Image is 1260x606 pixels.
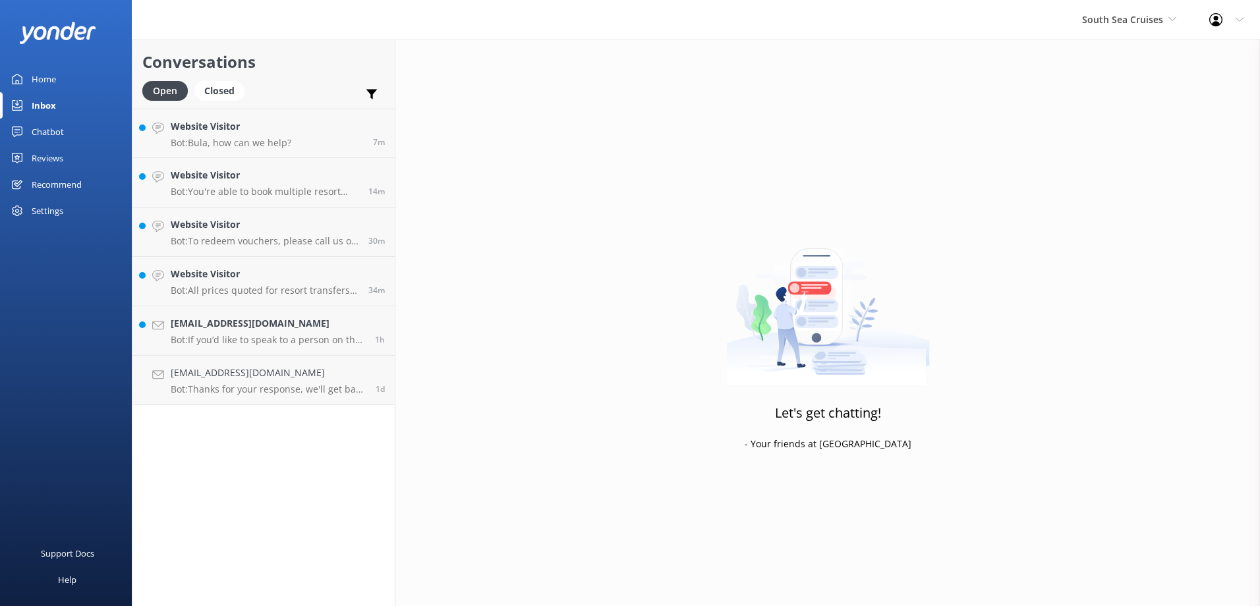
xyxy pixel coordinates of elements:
[132,207,395,257] a: Website VisitorBot:To redeem vouchers, please call us on [PHONE_NUMBER] or email [EMAIL_ADDRESS][...
[142,83,194,97] a: Open
[171,168,358,182] h4: Website Visitor
[775,402,881,424] h3: Let's get chatting!
[132,109,395,158] a: Website VisitorBot:Bula, how can we help?7m
[171,267,358,281] h4: Website Visitor
[32,92,56,119] div: Inbox
[726,221,930,385] img: artwork of a man stealing a conversation from at giant smartphone
[171,137,291,149] p: Bot: Bula, how can we help?
[368,235,385,246] span: 12:51pm 10-Aug-2025 (UTC +12:00) Pacific/Auckland
[32,145,63,171] div: Reviews
[745,437,911,451] p: - Your friends at [GEOGRAPHIC_DATA]
[58,566,76,593] div: Help
[373,136,385,148] span: 01:14pm 10-Aug-2025 (UTC +12:00) Pacific/Auckland
[171,285,358,296] p: Bot: All prices quoted for resort transfers are for one way. For specific pricing and availabilit...
[32,119,64,145] div: Chatbot
[32,171,82,198] div: Recommend
[171,217,358,232] h4: Website Visitor
[142,81,188,101] div: Open
[171,235,358,247] p: Bot: To redeem vouchers, please call us on [PHONE_NUMBER] or email [EMAIL_ADDRESS][DOMAIN_NAME].
[132,306,395,356] a: [EMAIL_ADDRESS][DOMAIN_NAME]Bot:If you’d like to speak to a person on the South Sea Cruises team,...
[368,186,385,197] span: 01:08pm 10-Aug-2025 (UTC +12:00) Pacific/Auckland
[368,285,385,296] span: 12:47pm 10-Aug-2025 (UTC +12:00) Pacific/Auckland
[171,186,358,198] p: Bot: You're able to book multiple resort transfers per booking. Please visit [URL][DOMAIN_NAME] t...
[32,198,63,224] div: Settings
[132,158,395,207] a: Website VisitorBot:You're able to book multiple resort transfers per booking. Please visit [URL][...
[171,383,366,395] p: Bot: Thanks for your response, we'll get back to you as soon as we can during opening hours.
[132,257,395,306] a: Website VisitorBot:All prices quoted for resort transfers are for one way. For specific pricing a...
[194,81,244,101] div: Closed
[41,540,94,566] div: Support Docs
[1082,13,1163,26] span: South Sea Cruises
[32,66,56,92] div: Home
[142,49,385,74] h2: Conversations
[171,366,366,380] h4: [EMAIL_ADDRESS][DOMAIN_NAME]
[194,83,251,97] a: Closed
[171,334,365,346] p: Bot: If you’d like to speak to a person on the South Sea Cruises team, please call [PHONE_NUMBER]...
[375,334,385,345] span: 12:14pm 10-Aug-2025 (UTC +12:00) Pacific/Auckland
[132,356,395,405] a: [EMAIL_ADDRESS][DOMAIN_NAME]Bot:Thanks for your response, we'll get back to you as soon as we can...
[171,316,365,331] h4: [EMAIL_ADDRESS][DOMAIN_NAME]
[20,22,96,43] img: yonder-white-logo.png
[376,383,385,395] span: 03:16pm 08-Aug-2025 (UTC +12:00) Pacific/Auckland
[171,119,291,134] h4: Website Visitor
